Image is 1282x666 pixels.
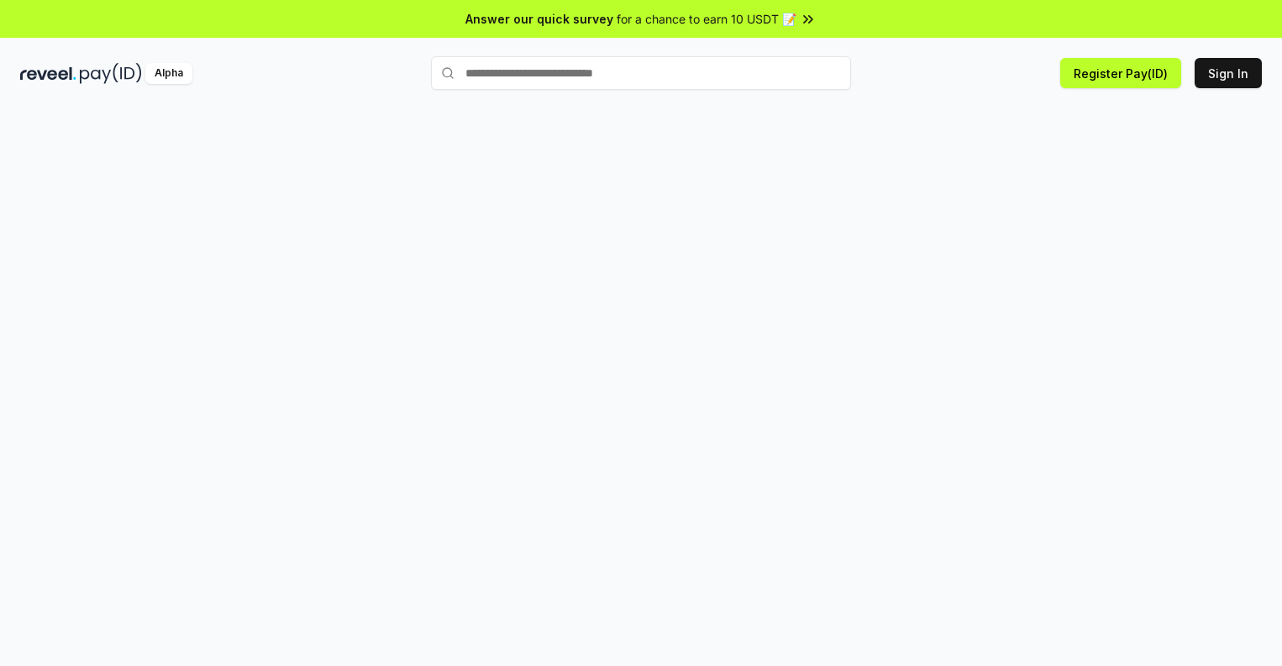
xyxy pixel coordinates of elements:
[20,63,76,84] img: reveel_dark
[465,10,613,28] span: Answer our quick survey
[617,10,796,28] span: for a chance to earn 10 USDT 📝
[1060,58,1181,88] button: Register Pay(ID)
[145,63,192,84] div: Alpha
[1195,58,1262,88] button: Sign In
[80,63,142,84] img: pay_id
